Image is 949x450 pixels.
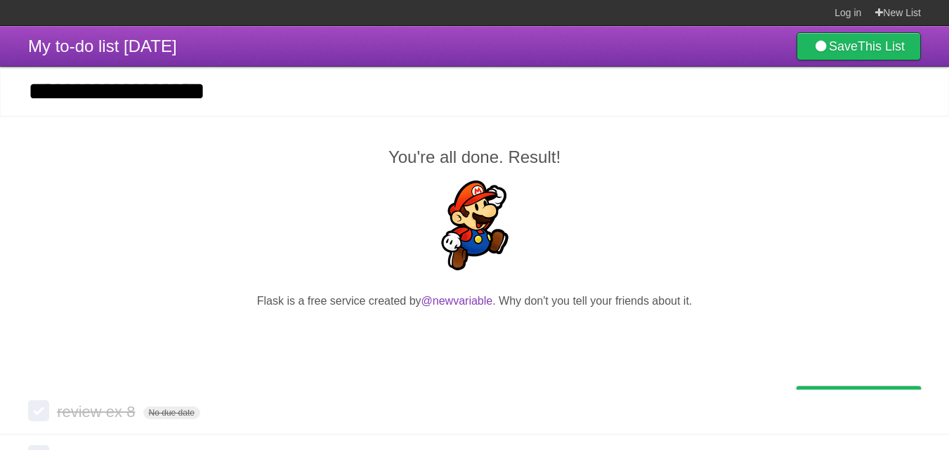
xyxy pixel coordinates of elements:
[797,386,921,412] a: Buy me a coffee
[28,293,921,310] p: Flask is a free service created by . Why don't you tell your friends about it.
[858,39,905,53] b: This List
[143,406,200,419] span: No due date
[797,32,921,60] a: SaveThis List
[804,387,823,411] img: Buy me a coffee
[57,403,138,421] span: review ex 8
[826,387,914,411] span: Buy me a coffee
[28,400,49,421] label: Done
[430,180,520,270] img: Super Mario
[28,37,177,55] span: My to-do list [DATE]
[474,338,475,339] iframe: X Post Button
[28,145,921,170] h2: You're all done. Result!
[421,295,493,307] a: @newvariable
